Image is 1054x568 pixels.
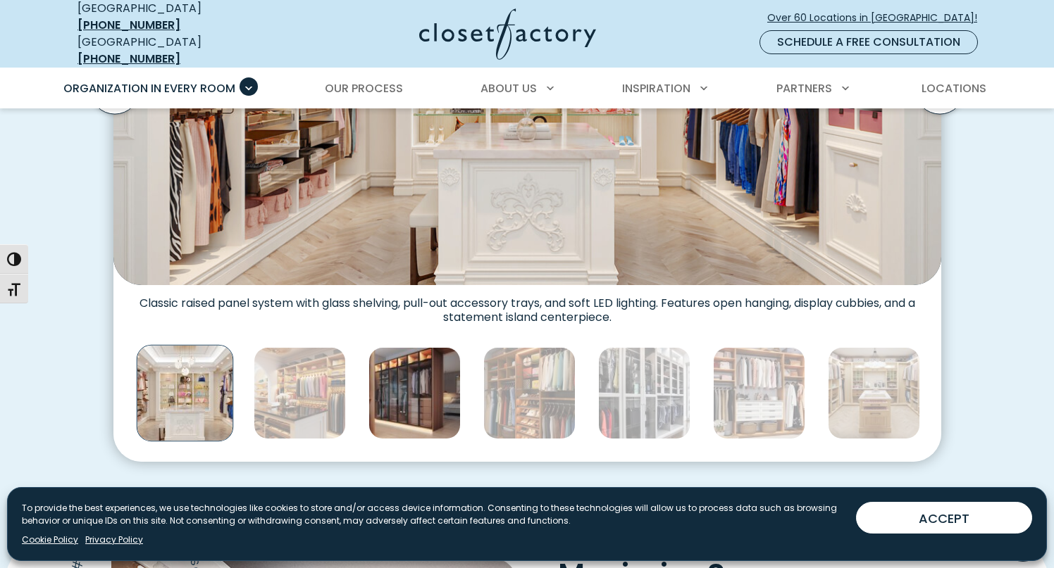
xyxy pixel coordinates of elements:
[325,80,403,96] span: Our Process
[622,80,690,96] span: Inspiration
[254,347,346,439] img: Custom dressing room Rhapsody woodgrain system with illuminated wardrobe rods, angled shoe shelve...
[922,80,986,96] span: Locations
[767,6,989,30] a: Over 60 Locations in [GEOGRAPHIC_DATA]!
[828,347,920,439] img: Glass-top island, velvet-lined jewelry drawers, and LED wardrobe lighting. Custom cabinetry in Rh...
[483,347,576,439] img: Built-in custom closet Rustic Cherry melamine with glass shelving, angled shoe shelves, and tripl...
[776,80,832,96] span: Partners
[368,347,461,439] img: Luxury walk-in custom closet contemporary glass-front wardrobe system in Rocky Mountain melamine ...
[85,534,143,546] a: Privacy Policy
[63,80,235,96] span: Organization in Every Room
[54,69,1000,108] nav: Primary Menu
[113,285,941,324] figcaption: Classic raised panel system with glass shelving, pull-out accessory trays, and soft LED lighting....
[759,30,978,54] a: Schedule a Free Consultation
[77,51,180,67] a: [PHONE_NUMBER]
[136,345,233,442] img: White walk-in closet with ornate trim and crown molding, featuring glass shelving
[767,11,988,25] span: Over 60 Locations in [GEOGRAPHIC_DATA]!
[77,34,282,68] div: [GEOGRAPHIC_DATA]
[22,534,78,546] a: Cookie Policy
[22,502,845,527] p: To provide the best experiences, we use technologies like cookies to store and/or access device i...
[77,17,180,33] a: [PHONE_NUMBER]
[419,8,596,60] img: Closet Factory Logo
[598,347,690,439] img: Glass-front wardrobe system in Dove Grey with integrated LED lighting, double-hang rods, and disp...
[713,347,805,439] img: Reach-in closet with Two-tone system with Rustic Cherry structure and White Shaker drawer fronts....
[480,80,537,96] span: About Us
[856,502,1032,534] button: ACCEPT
